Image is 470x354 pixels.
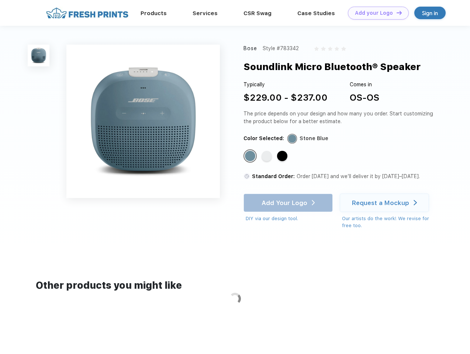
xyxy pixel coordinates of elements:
[243,45,258,52] div: Bose
[277,151,287,161] div: Black
[36,278,434,293] div: Other products you might like
[262,151,272,161] div: White Smoke
[352,199,409,206] div: Request a Mockup
[193,10,218,17] a: Services
[341,46,346,51] img: gray_star.svg
[335,46,339,51] img: gray_star.svg
[246,215,333,222] div: DIY via our design tool.
[243,91,328,104] div: $229.00 - $237.00
[355,10,393,16] div: Add your Logo
[328,46,332,51] img: gray_star.svg
[245,151,255,161] div: Stone Blue
[350,91,379,104] div: OS-OS
[414,7,446,19] a: Sign in
[252,173,295,179] span: Standard Order:
[314,46,319,51] img: gray_star.svg
[28,45,49,66] img: func=resize&h=100
[350,81,379,88] div: Comes in
[243,81,328,88] div: Typically
[141,10,167,17] a: Products
[243,110,436,125] div: The price depends on your design and how many you order. Start customizing the product below for ...
[243,10,272,17] a: CSR Swag
[243,135,284,142] div: Color Selected:
[66,45,220,198] img: func=resize&h=640
[263,45,299,52] div: Style #783342
[243,60,421,74] div: Soundlink Micro Bluetooth® Speaker
[342,215,436,229] div: Our artists do the work! We revise for free too.
[297,173,420,179] span: Order [DATE] and we’ll deliver it by [DATE]–[DATE].
[422,9,438,17] div: Sign in
[300,135,328,142] div: Stone Blue
[414,200,417,205] img: white arrow
[44,7,131,20] img: fo%20logo%202.webp
[397,11,402,15] img: DT
[321,46,325,51] img: gray_star.svg
[243,173,250,180] img: standard order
